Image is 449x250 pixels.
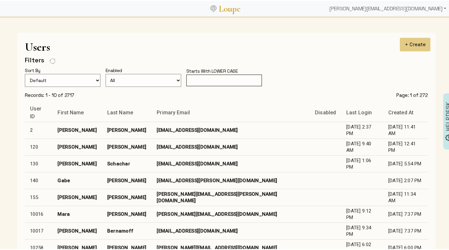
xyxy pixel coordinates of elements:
[151,138,310,154] td: [EMAIL_ADDRESS][DOMAIN_NAME]
[25,66,46,73] div: Sort By
[383,222,428,238] td: [DATE] 7:37 PM
[52,205,102,222] td: Mara
[25,171,52,188] td: 140
[52,154,102,171] td: [PERSON_NAME]
[25,222,52,238] td: 10017
[52,188,102,205] td: [PERSON_NAME]
[151,103,310,121] th: Primary Email
[151,121,310,138] td: [EMAIL_ADDRESS][DOMAIN_NAME]
[52,121,102,138] td: [PERSON_NAME]
[341,154,383,171] td: [DATE] 1:06 PM
[102,222,151,238] td: Bernamoff
[25,55,44,63] h4: Filters
[210,5,217,11] img: Loupe Logo
[341,121,383,138] td: [DATE] 2:37 PM
[151,222,310,238] td: [EMAIL_ADDRESS][DOMAIN_NAME]
[151,171,310,188] td: [EMAIL_ADDRESS][PERSON_NAME][DOMAIN_NAME]
[52,222,102,238] td: [PERSON_NAME]
[106,66,127,73] div: Enabled
[383,205,428,222] td: [DATE] 7:37 PM
[102,171,151,188] td: [PERSON_NAME]
[25,121,52,138] td: 2
[383,188,428,205] td: [DATE] 11:34 AM
[52,171,102,188] td: Gabe
[102,154,151,171] td: Schachar
[151,205,310,222] td: [PERSON_NAME][EMAIL_ADDRESS][DOMAIN_NAME]
[52,103,102,121] th: First Name
[25,154,52,171] td: 130
[52,138,102,154] td: [PERSON_NAME]
[49,57,56,64] img: FFFF
[341,222,383,238] td: [DATE] 9:34 PM
[151,188,310,205] td: [PERSON_NAME][EMAIL_ADDRESS][PERSON_NAME][DOMAIN_NAME]
[186,67,243,74] div: Starts With LOWER CASE
[25,188,52,205] td: 155
[25,39,428,53] h1: Users
[25,91,74,98] div: Records: 1 - 10 of 2717
[151,154,310,171] td: [EMAIL_ADDRESS][DOMAIN_NAME]
[383,121,428,138] td: [DATE] 11:41 AM
[327,1,449,14] div: [PERSON_NAME][EMAIL_ADDRESS][DOMAIN_NAME]
[383,154,428,171] td: [DATE] 5:54 PM
[102,188,151,205] td: [PERSON_NAME]
[383,171,428,188] td: [DATE] 2:07 PM
[383,103,428,121] th: Created At
[25,205,52,222] td: 10016
[400,37,431,50] button: + Create
[25,103,52,121] th: User ID
[396,91,428,98] div: Page: 1 of 272
[310,103,341,121] th: Disabled
[102,103,151,121] th: Last Name
[341,138,383,154] td: [DATE] 9:40 AM
[102,138,151,154] td: [PERSON_NAME]
[217,2,243,14] a: Loupe
[341,103,383,121] th: Last Login
[25,138,52,154] td: 120
[102,205,151,222] td: [PERSON_NAME]
[102,121,151,138] td: [PERSON_NAME]
[383,138,428,154] td: [DATE] 12:41 PM
[341,205,383,222] td: [DATE] 9:12 PM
